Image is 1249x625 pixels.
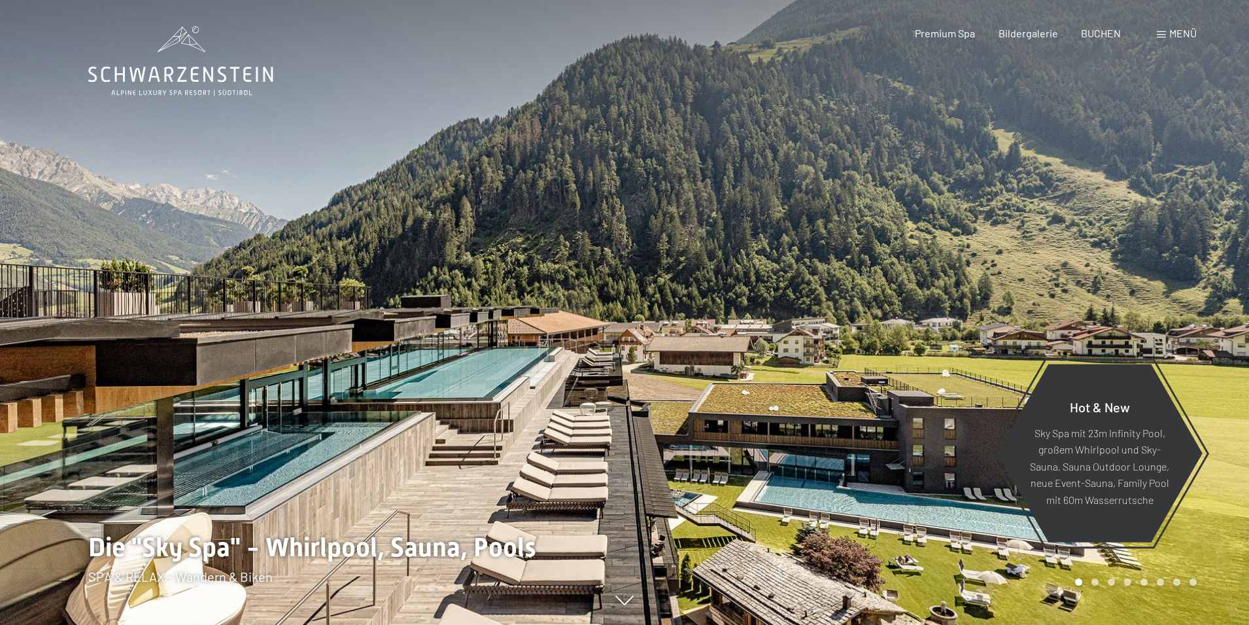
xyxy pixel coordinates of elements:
p: Sky Spa mit 23m Infinity Pool, großem Whirlpool und Sky-Sauna, Sauna Outdoor Lounge, neue Event-S... [1029,424,1171,508]
div: Carousel Page 7 [1173,579,1180,586]
div: Carousel Page 6 [1157,579,1164,586]
span: Menü [1169,27,1197,39]
div: Carousel Page 1 (Current Slide) [1075,579,1082,586]
a: Bildergalerie [999,27,1058,39]
a: Hot & New Sky Spa mit 23m Infinity Pool, großem Whirlpool und Sky-Sauna, Sauna Outdoor Lounge, ne... [996,363,1203,543]
div: Carousel Page 3 [1108,579,1115,586]
span: Hot & New [1070,399,1130,414]
div: Carousel Page 4 [1124,579,1131,586]
div: Carousel Pagination [1070,579,1197,586]
div: Carousel Page 5 [1140,579,1148,586]
div: Carousel Page 2 [1091,579,1099,586]
a: BUCHEN [1081,27,1121,39]
div: Carousel Page 8 [1189,579,1197,586]
a: Premium Spa [915,27,975,39]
